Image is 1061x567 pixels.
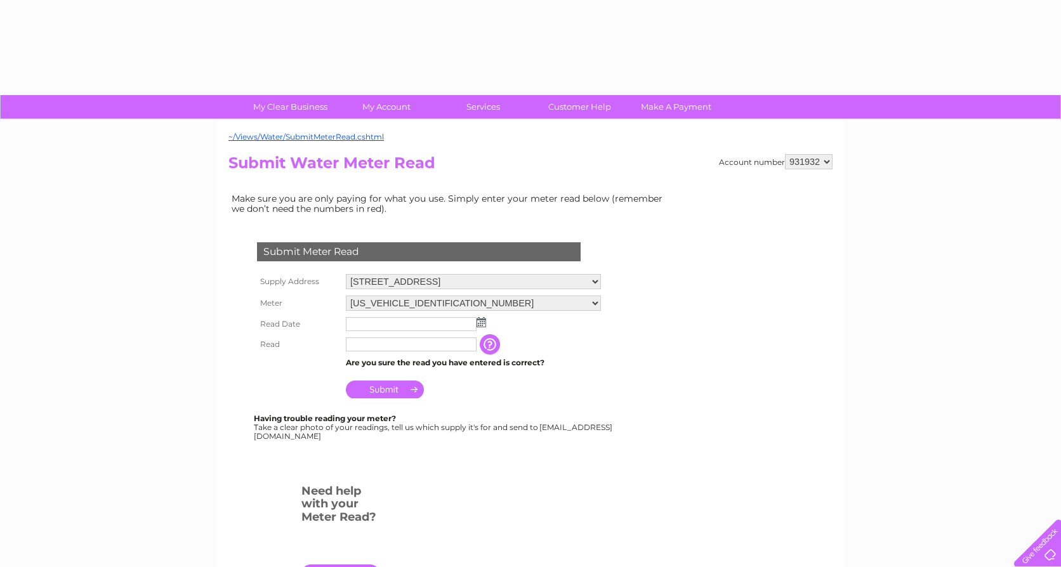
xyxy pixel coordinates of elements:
td: Make sure you are only paying for what you use. Simply enter your meter read below (remember we d... [228,190,673,217]
input: Information [480,334,503,355]
div: Take a clear photo of your readings, tell us which supply it's for and send to [EMAIL_ADDRESS][DO... [254,414,614,440]
a: Customer Help [527,95,632,119]
input: Submit [346,381,424,398]
td: Are you sure the read you have entered is correct? [343,355,604,371]
th: Supply Address [254,271,343,292]
th: Read [254,334,343,355]
a: My Account [334,95,439,119]
a: My Clear Business [238,95,343,119]
div: Account number [719,154,833,169]
a: Make A Payment [624,95,728,119]
div: Submit Meter Read [257,242,581,261]
th: Meter [254,292,343,314]
b: Having trouble reading your meter? [254,414,396,423]
a: Services [431,95,536,119]
h3: Need help with your Meter Read? [301,482,379,530]
th: Read Date [254,314,343,334]
a: ~/Views/Water/SubmitMeterRead.cshtml [228,132,384,141]
h2: Submit Water Meter Read [228,154,833,178]
img: ... [477,317,486,327]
